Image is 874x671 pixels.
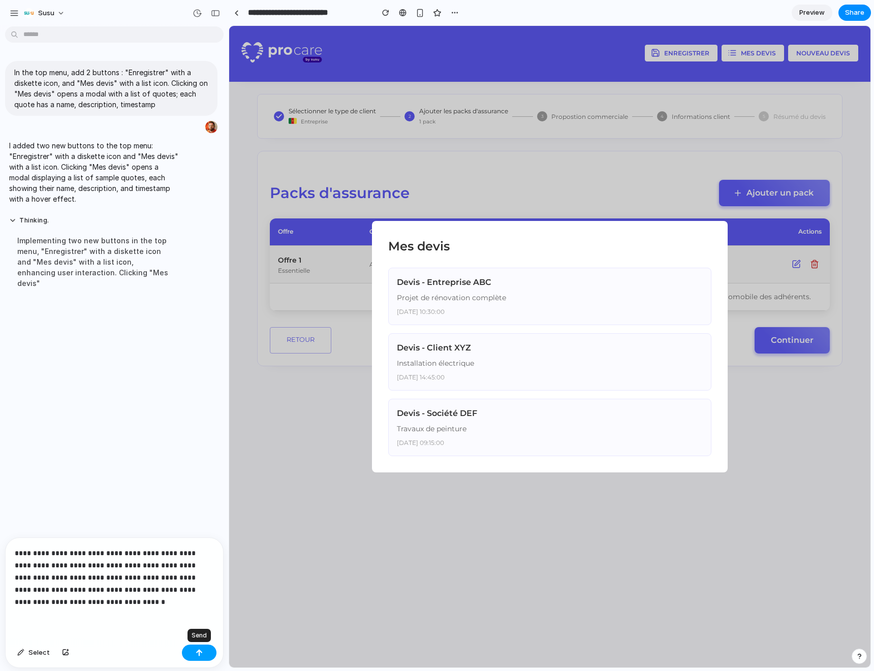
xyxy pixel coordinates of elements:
span: Select [28,648,50,658]
span: Susu [38,8,54,18]
div: Devis - Client XYZ [168,316,474,328]
span: Share [845,8,864,18]
div: Travaux de peinture [168,398,474,408]
div: Implementing two new buttons in the top menu, "Enregistrer" with a diskette icon and "Mes devis" ... [9,229,179,295]
a: Preview [792,5,832,21]
button: Select [12,645,55,661]
button: Susu [20,5,70,21]
span: Preview [799,8,825,18]
div: Projet de rénovation complète [168,267,474,277]
div: [DATE] 14:45:00 [168,347,474,356]
div: Devis - Entreprise ABC [168,250,474,263]
div: Devis - Société DEF [168,381,474,394]
div: Send [188,629,211,642]
button: Share [838,5,871,21]
h2: Mes devis [159,211,482,230]
div: Installation électrique [168,332,474,343]
p: I added two new buttons to the top menu: "Enregistrer" with a diskette icon and "Mes devis" with ... [9,140,179,204]
p: In the top menu, add 2 buttons : "Enregistrer" with a diskette icon, and "Mes devis" with a list ... [14,67,208,110]
div: [DATE] 10:30:00 [168,281,474,291]
div: [DATE] 09:15:00 [168,412,474,422]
